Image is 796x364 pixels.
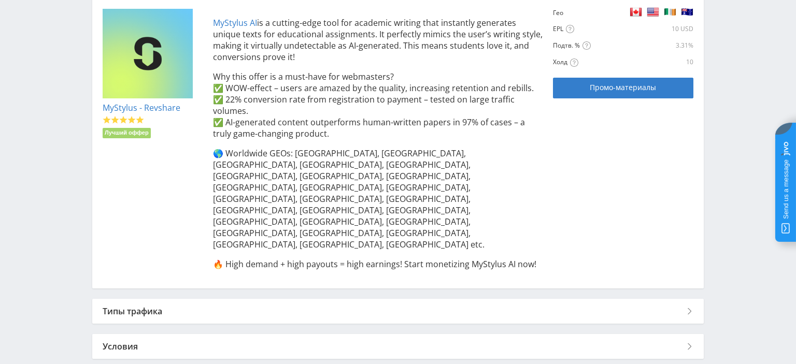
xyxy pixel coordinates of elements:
[213,17,543,63] p: is a cutting-edge tool for academic writing that instantly generates unique texts for educational...
[553,25,586,34] div: EPL
[92,299,704,324] div: Типы трафика
[553,58,646,67] div: Холд
[92,334,704,359] div: Условия
[553,78,693,98] a: Промо-материалы
[681,6,693,18] img: 9081fa43a01a960bfd0f6b32aa61862b.png
[103,102,180,113] a: MyStylus - Revshare
[648,58,693,66] div: 10
[589,25,693,33] div: 10 USD
[213,148,543,250] p: 🌎 Worldwide GEOs: [GEOGRAPHIC_DATA], [GEOGRAPHIC_DATA], [GEOGRAPHIC_DATA], [GEOGRAPHIC_DATA], [GE...
[647,6,659,18] img: 32248e7f57368c3b24602c85478b03a3.png
[664,6,676,18] img: a92a3460be9c0b6eb9b7853a52c5490b.png
[630,6,642,18] img: 3ee5eab0eccf7302f278cf89a40aa5e5.png
[553,9,586,17] div: Гео
[213,71,543,139] p: Why this offer is a must-have for webmasters? ✅ WOW-effect – users are amazed by the quality, inc...
[213,17,257,28] a: MyStylus AI
[103,9,193,99] img: 9c859e686b4d2ecb8ce285866dc186d1.png
[213,258,543,270] p: 🔥 High demand + high payouts = high earnings! Start monetizing MyStylus AI now!
[103,128,151,138] li: Лучший оффер
[553,41,646,50] div: Подтв. %
[648,41,693,50] div: 3.31%
[590,83,656,92] span: Промо-материалы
